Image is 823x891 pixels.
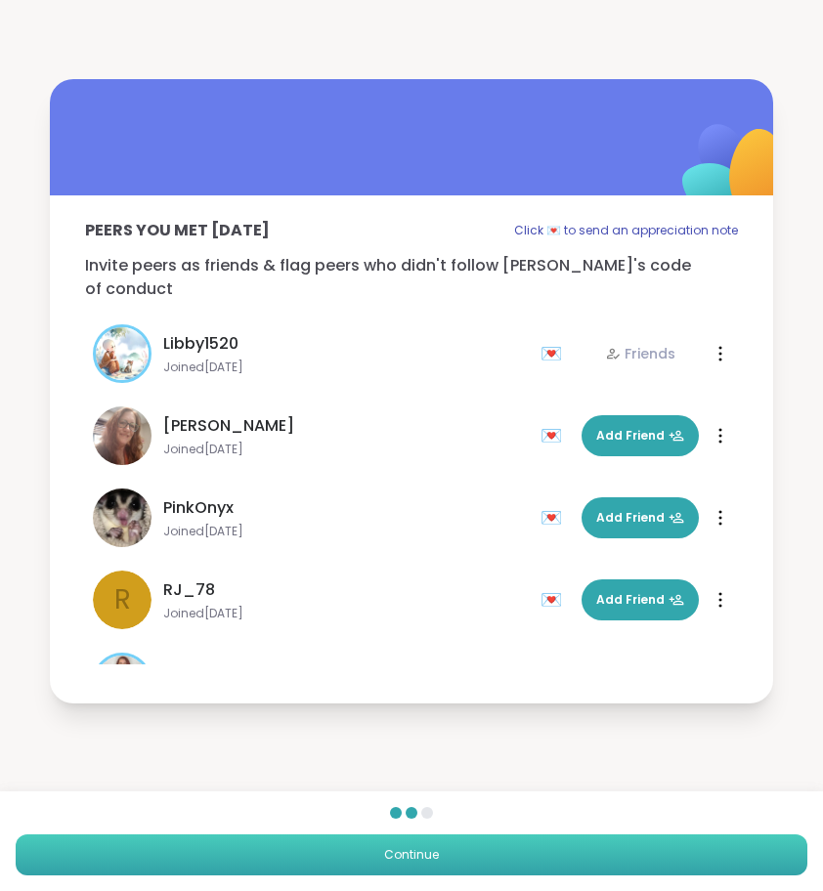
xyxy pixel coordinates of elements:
button: Add Friend [582,415,699,456]
span: Libby1520 [163,332,238,356]
span: Add Friend [596,509,684,527]
button: Continue [16,834,807,875]
div: 💌 [541,502,570,533]
div: 💌 [541,584,570,615]
span: Add Friend [596,591,684,609]
p: Peers you met [DATE] [85,219,270,242]
img: dodi [93,406,152,465]
div: Friends [605,344,675,363]
span: [PERSON_NAME] [163,414,294,438]
span: Joined [DATE] [163,606,529,621]
span: Joined [DATE] [163,524,529,539]
span: PinkOnyx [163,496,234,520]
span: Joined [DATE] [163,360,529,375]
span: Joined [DATE] [163,442,529,457]
button: Add Friend [582,497,699,538]
p: Click 💌 to send an appreciation note [514,219,738,242]
span: SarahR83 [163,660,239,684]
span: Add Friend [596,427,684,445]
span: R [114,579,131,620]
img: PinkOnyx [93,488,152,547]
span: RJ_78 [163,578,215,602]
span: Continue [384,846,439,864]
div: 💌 [541,338,570,369]
img: SarahR83 [96,656,149,708]
p: Invite peers as friends & flag peers who didn't follow [PERSON_NAME]'s code of conduct [85,254,738,301]
div: 💌 [541,420,570,451]
button: Add Friend [582,579,699,620]
img: Libby1520 [96,327,149,380]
